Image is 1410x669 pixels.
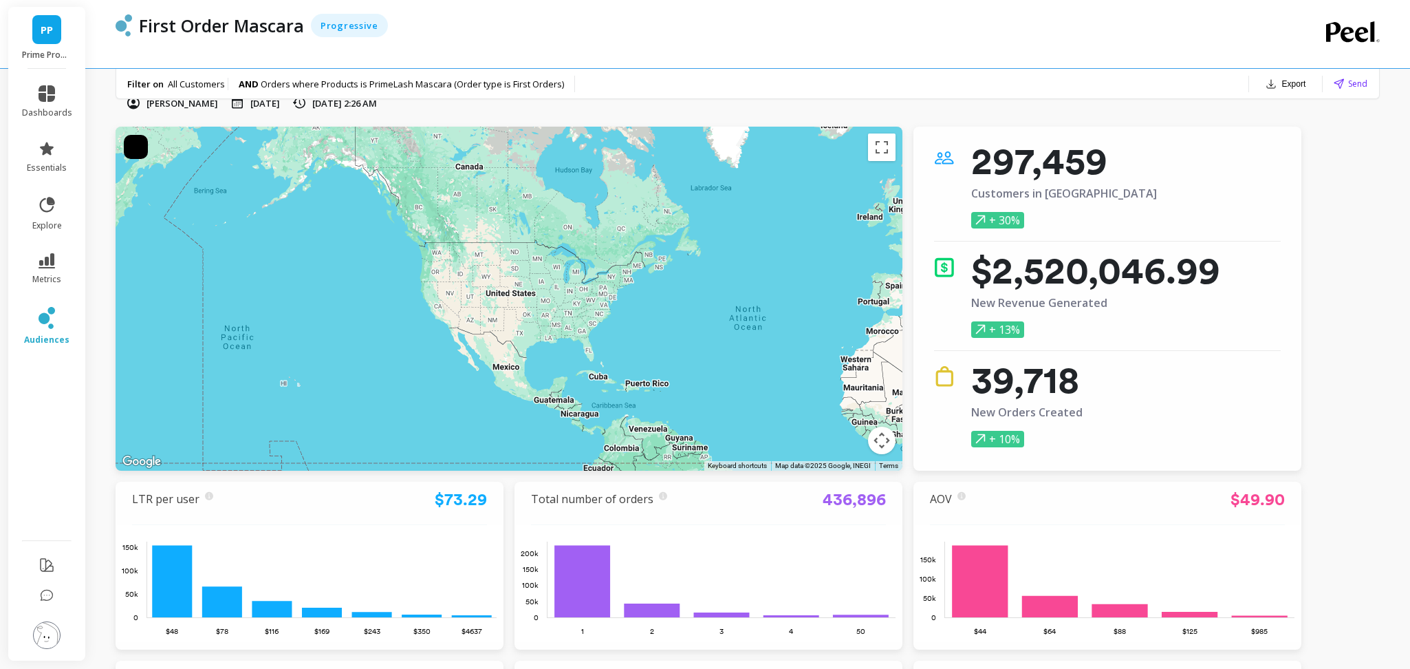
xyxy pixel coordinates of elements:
p: Customers in [GEOGRAPHIC_DATA] [971,187,1157,200]
a: Open this area in Google Maps (opens a new window) [119,453,164,471]
button: Send [1334,77,1367,90]
img: Google [119,453,164,471]
img: profile picture [33,622,61,649]
img: icon [934,147,955,168]
img: icon [934,366,955,387]
span: metrics [32,274,61,285]
span: PP [41,22,53,38]
a: AOV [930,491,952,507]
p: [PERSON_NAME] [147,97,218,109]
a: LTR per user [132,491,199,507]
p: [DATE] [250,97,280,109]
span: dashboards [22,107,72,118]
p: Prime Prometics™ [22,50,72,61]
button: Export [1260,74,1312,94]
p: + 30% [971,212,1024,229]
div: Progressive [311,14,388,37]
button: Toggle fullscreen view [868,134,896,161]
p: New Orders Created [971,406,1083,418]
span: explore [32,220,62,231]
img: icon [934,257,955,277]
button: Map camera controls [868,427,896,454]
button: Keyboard shortcuts [708,461,767,471]
span: All Customers [168,78,225,90]
strong: AND [239,78,261,90]
span: Send [1348,77,1367,90]
p: [DATE] 2:26 AM [312,97,377,109]
p: + 10% [971,431,1024,447]
span: essentials [27,162,67,173]
p: New Revenue Generated [971,297,1220,309]
a: $49.90 [1230,489,1285,509]
p: 297,459 [971,147,1157,175]
span: Orders where Products is PrimeLash Mascara (Order type is First Orders) [261,78,564,90]
p: $2,520,046.99 [971,257,1220,284]
img: header icon [116,14,132,36]
a: Total number of orders [531,491,653,507]
span: Map data ©2025 Google, INEGI [775,462,871,469]
p: Filter on [127,78,164,90]
p: First Order Mascara [139,14,304,37]
p: 39,718 [971,366,1083,394]
p: + 13% [971,321,1024,338]
a: $73.29 [435,489,487,509]
span: audiences [24,334,69,346]
a: Terms (opens in new tab) [879,462,898,469]
a: 436,896 [823,489,886,509]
